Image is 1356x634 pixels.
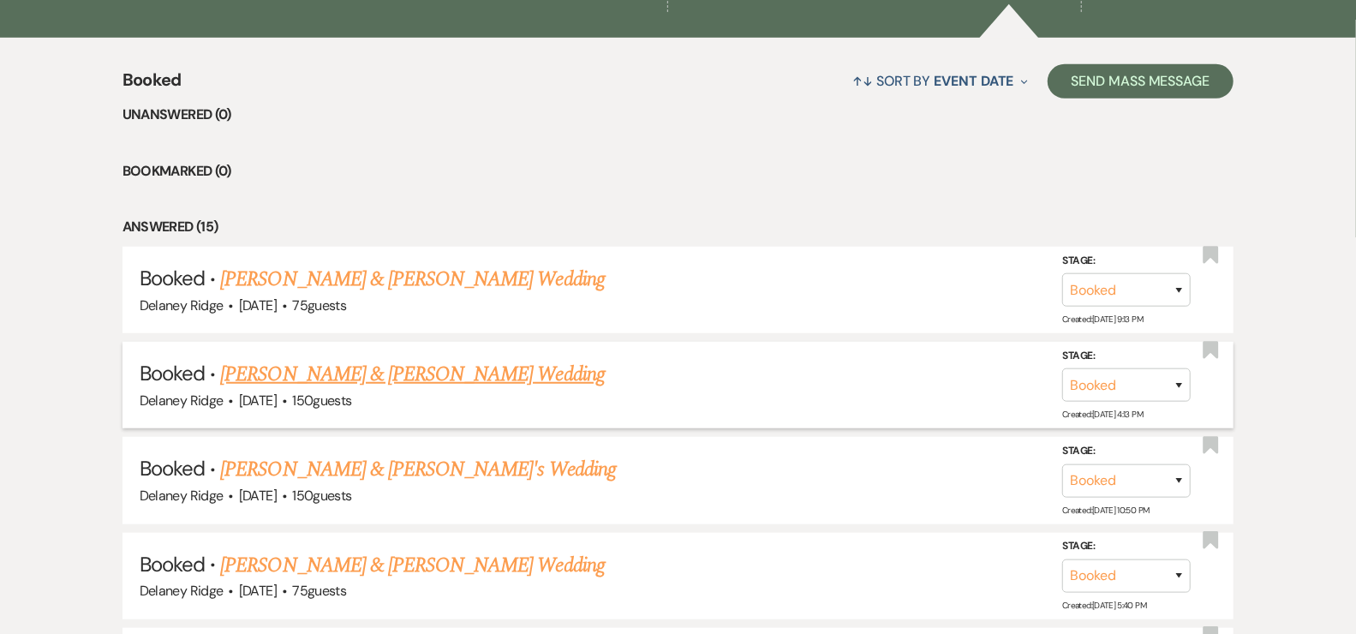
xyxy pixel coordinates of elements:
span: Booked [140,360,205,386]
li: Bookmarked (0) [122,160,1234,182]
span: 150 guests [292,392,351,410]
a: [PERSON_NAME] & [PERSON_NAME] Wedding [220,264,604,295]
label: Stage: [1062,251,1191,270]
label: Stage: [1062,537,1191,556]
span: Created: [DATE] 4:13 PM [1062,409,1143,420]
span: Booked [140,551,205,577]
span: Delaney Ridge [140,582,224,600]
span: Booked [122,67,182,104]
label: Stage: [1062,347,1191,366]
span: [DATE] [239,487,277,505]
span: Booked [140,455,205,481]
span: Created: [DATE] 9:13 PM [1062,314,1143,325]
span: 75 guests [292,296,346,314]
a: [PERSON_NAME] & [PERSON_NAME]'s Wedding [220,454,616,485]
span: [DATE] [239,582,277,600]
button: Sort By Event Date [845,58,1034,104]
li: Answered (15) [122,216,1234,238]
span: Delaney Ridge [140,296,224,314]
span: Created: [DATE] 5:40 PM [1062,600,1146,611]
button: Send Mass Message [1048,64,1234,99]
span: ↑↓ [852,72,873,90]
span: Delaney Ridge [140,487,224,505]
label: Stage: [1062,442,1191,461]
span: Created: [DATE] 10:50 PM [1062,504,1149,515]
span: Delaney Ridge [140,392,224,410]
span: [DATE] [239,392,277,410]
span: Booked [140,265,205,291]
span: 150 guests [292,487,351,505]
span: Event Date [934,72,1013,90]
span: 75 guests [292,582,346,600]
li: Unanswered (0) [122,104,1234,126]
a: [PERSON_NAME] & [PERSON_NAME] Wedding [220,359,604,390]
a: [PERSON_NAME] & [PERSON_NAME] Wedding [220,550,604,581]
span: [DATE] [239,296,277,314]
